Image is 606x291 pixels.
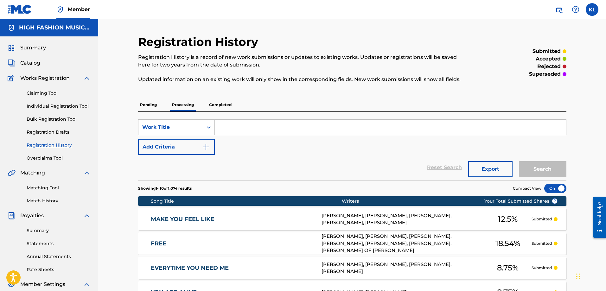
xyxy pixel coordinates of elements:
p: Pending [138,98,159,111]
a: EVERYTIME YOU NEED ME [151,264,313,272]
p: superseded [529,70,561,78]
a: Public Search [553,3,565,16]
span: Catalog [20,59,40,67]
p: Showing 1 - 10 of 1.074 results [138,186,192,191]
a: SummarySummary [8,44,46,52]
img: MLC Logo [8,5,32,14]
span: Member Settings [20,281,65,288]
span: Works Registration [20,74,70,82]
img: Catalog [8,59,15,67]
a: Match History [27,198,91,204]
a: Summary [27,227,91,234]
div: Help [569,3,582,16]
form: Search Form [138,119,566,180]
span: 8.75 % [497,262,519,274]
a: Registration Drafts [27,129,91,136]
div: [PERSON_NAME], [PERSON_NAME], [PERSON_NAME], [PERSON_NAME], [PERSON_NAME] [322,212,484,226]
h2: Registration History [138,35,261,49]
div: [PERSON_NAME], [PERSON_NAME], [PERSON_NAME], [PERSON_NAME], [PERSON_NAME], [PERSON_NAME], [PERSON... [322,233,484,254]
span: 18.54 % [495,238,520,249]
button: Add Criteria [138,139,215,155]
span: Your Total Submitted Shares [484,198,558,205]
p: submitted [533,47,561,55]
div: User Menu [586,3,598,16]
button: Export [468,161,513,177]
div: Song Title [151,198,342,205]
span: ? [552,199,557,204]
img: help [572,6,579,13]
a: Registration History [27,142,91,149]
p: Submitted [532,265,552,271]
a: Individual Registration Tool [27,103,91,110]
span: Summary [20,44,46,52]
span: Member [68,6,90,13]
img: expand [83,281,91,288]
img: Royalties [8,212,15,219]
a: Bulk Registration Tool [27,116,91,123]
img: expand [83,212,91,219]
p: Submitted [532,216,552,222]
a: Claiming Tool [27,90,91,97]
div: Chatwidget [574,261,606,291]
a: MAKE YOU FEEL LIKE [151,216,313,223]
a: FREE [151,240,313,247]
img: Works Registration [8,74,16,82]
div: Work Title [142,123,199,131]
img: search [555,6,563,13]
img: expand [83,74,91,82]
span: Matching [20,169,45,177]
img: Summary [8,44,15,52]
img: Member Settings [8,281,15,288]
img: Top Rightsholder [56,6,64,13]
p: accepted [536,55,561,63]
h5: HIGH FASHION MUSIC BV [19,24,91,31]
a: Matching Tool [27,185,91,191]
img: 9d2ae6d4665cec9f34b9.svg [202,143,210,151]
span: Compact View [513,186,541,191]
div: Writers [342,198,505,205]
p: Registration History is a record of new work submissions or updates to existing works. Updates or... [138,54,468,69]
p: Updated information on an existing work will only show in the corresponding fields. New work subm... [138,76,468,83]
p: Processing [170,98,196,111]
a: Annual Statements [27,253,91,260]
a: Overclaims Tool [27,155,91,161]
div: [PERSON_NAME], [PERSON_NAME], [PERSON_NAME], [PERSON_NAME] [322,261,484,275]
img: Accounts [8,24,15,32]
div: Slepen [576,267,580,286]
img: Matching [8,169,16,177]
iframe: Chat Widget [574,261,606,291]
span: Royalties [20,212,44,219]
span: 12.5 % [498,213,518,225]
p: Submitted [532,241,552,246]
a: CatalogCatalog [8,59,40,67]
iframe: Resource Center [588,192,606,243]
a: Rate Sheets [27,266,91,273]
img: expand [83,169,91,177]
p: Completed [207,98,233,111]
p: rejected [537,63,561,70]
a: Statements [27,240,91,247]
